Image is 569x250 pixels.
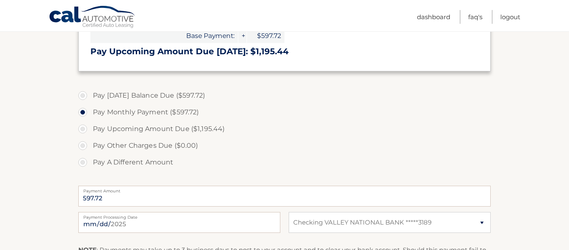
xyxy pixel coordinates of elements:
input: Payment Date [78,212,280,233]
input: Payment Amount [78,186,491,207]
span: + [238,28,247,43]
label: Payment Processing Date [78,212,280,219]
label: Pay [DATE] Balance Due ($597.72) [78,87,491,104]
a: Logout [500,10,520,24]
label: Pay Upcoming Amount Due ($1,195.44) [78,121,491,137]
a: FAQ's [468,10,482,24]
a: Dashboard [417,10,450,24]
span: $597.72 [247,28,284,43]
label: Pay A Different Amount [78,154,491,171]
label: Pay Monthly Payment ($597.72) [78,104,491,121]
label: Pay Other Charges Due ($0.00) [78,137,491,154]
h3: Pay Upcoming Amount Due [DATE]: $1,195.44 [90,46,479,57]
a: Cal Automotive [49,5,136,30]
span: Base Payment: [90,28,238,43]
label: Payment Amount [78,186,491,192]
